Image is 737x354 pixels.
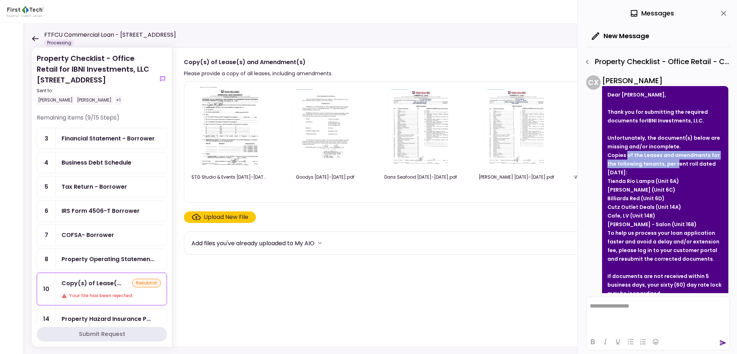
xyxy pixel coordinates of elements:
[62,158,131,167] div: Business Debt Schedule
[607,203,681,211] strong: Cutz Outlet Deals (Unit 14A)
[37,249,56,269] div: 8
[607,186,675,193] strong: [PERSON_NAME] (Unit 6C)
[7,6,44,17] img: Partner icon
[607,134,720,150] strong: Unfortunately, the document(s) below are missing and/or incomplete.
[158,75,167,83] button: show-messages
[37,327,167,341] button: Submit Request
[37,200,167,221] a: 6IRS Form 4506-T Borrower
[599,337,611,347] button: Italic
[37,309,56,329] div: 14
[62,134,155,143] div: Financial Statement - Borrower
[184,69,333,78] div: Please provide a copy of all leases, including amendments.
[114,95,122,105] div: +1
[650,337,662,347] button: Emojis
[607,178,679,185] strong: Tienda Rio Lampa (Unit 6A)
[37,308,167,330] a: 14Property Hazard Insurance Policy and Liability Insurance Policy
[37,248,167,270] a: 8Property Operating Statements
[287,174,363,180] div: Goodys 12.01.24-11.30.27.pdf
[607,272,723,298] div: If documents are not received within 5 business days, your sixty (60) day rate lock may be jeopar...
[204,213,248,221] div: Upload New File
[37,224,167,246] a: 7COFSA- Borrower
[383,174,458,180] div: Dans Seafood 11.01.24-10.31.29.pdf
[37,152,56,173] div: 4
[62,279,121,288] div: Copy(s) of Lease(s) and Amendment(s)
[612,337,624,347] button: Underline
[62,230,114,239] div: COFSA- Borrower
[607,195,665,202] strong: Billiards Red (Unit 6D)
[607,221,697,228] strong: [PERSON_NAME] - Salon (Unit 16B)
[719,339,727,346] button: send
[37,113,167,128] div: Remaining items (9/15 Steps)
[37,273,56,305] div: 10
[62,206,140,215] div: IRS Form 4506-T Borrower
[607,90,723,99] div: Dear [PERSON_NAME],
[62,292,161,299] div: Your file has been rejected
[37,88,155,94] div: Sent to:
[574,174,650,180] div: Vietnamese Noodle House 7.28.10-1.31.31.pdf
[37,176,56,197] div: 5
[44,31,176,39] h1: FTFCU Commercial Loan - [STREET_ADDRESS]
[607,152,720,176] strong: Copies of the Leases and amendments for the following tenants, per rent roll dated [DATE]:
[586,75,601,90] div: C X
[37,128,56,149] div: 3
[630,8,674,19] div: Messages
[191,239,315,248] div: Add files you've already uploaded to My AIO
[37,53,155,105] div: Property Checklist - Office Retail for IBNI Investments, LLC [STREET_ADDRESS]
[132,279,161,287] div: resubmit
[62,314,151,323] div: Property Hazard Insurance Policy and Liability Insurance Policy
[587,297,729,333] iframe: Rich Text Area
[586,27,655,45] button: New Message
[637,337,649,347] button: Numbered list
[37,152,167,173] a: 4Business Debt Schedule
[37,201,56,221] div: 6
[79,330,125,339] div: Submit Request
[37,273,167,305] a: 10Copy(s) of Lease(s) and Amendment(s)resubmitYour file has been rejected
[62,255,154,264] div: Property Operating Statements
[602,75,728,86] div: [PERSON_NAME]
[184,211,256,223] span: Click here to upload the required document
[191,174,267,180] div: STG Studio & Events 3.01.20-7.31.26.pdf
[62,182,127,191] div: Tax Return - Borrower
[37,95,74,105] div: [PERSON_NAME]
[37,225,56,245] div: 7
[315,238,325,248] button: more
[37,128,167,149] a: 3Financial Statement - Borrower
[587,337,599,347] button: Bold
[479,174,554,180] div: Ping Cheng 4.01.25-5.31.29.pdf
[718,7,730,19] button: close
[76,95,113,105] div: [PERSON_NAME]
[607,108,723,125] div: Thank you for submitting the required documents for .
[184,58,333,67] div: Copy(s) of Lease(s) and Amendment(s)
[624,337,637,347] button: Bullet list
[44,39,74,46] div: Processing
[581,56,730,68] div: Property Checklist - Office Retail - Copy(s) of Lease(s) and Amendment(s)
[607,212,655,219] strong: Cafe, LV (Unit 14B)
[647,117,702,124] strong: IBNI Investments, LLC
[607,229,723,263] div: To help us process your loan application faster and avoid a delay and/or extension fee, please lo...
[37,176,167,197] a: 5Tax Return - Borrower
